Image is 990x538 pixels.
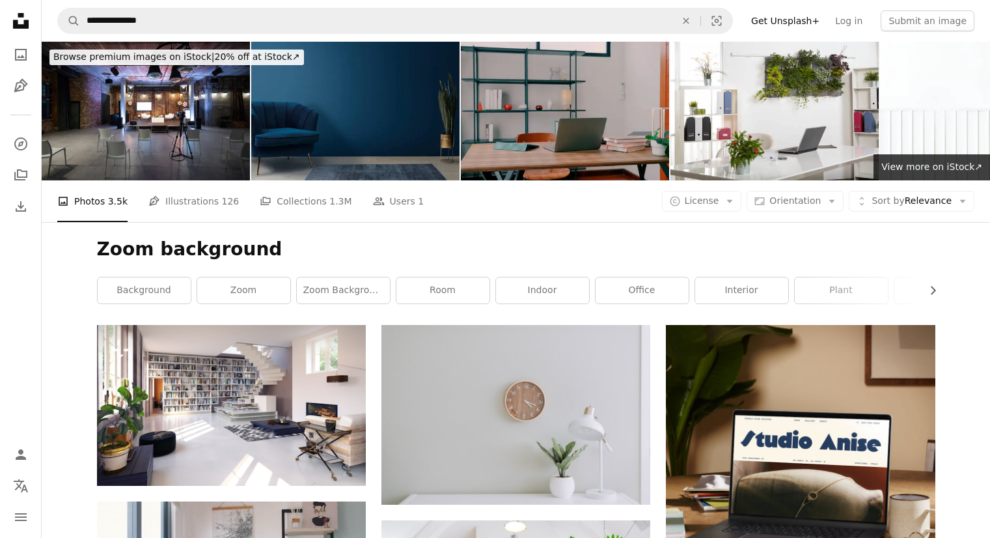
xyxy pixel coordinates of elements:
button: Orientation [747,191,844,212]
a: room [396,277,489,304]
a: Get Unsplash+ [743,10,827,31]
a: grey [894,277,987,304]
a: Collections 1.3M [260,180,351,222]
span: Orientation [769,195,821,206]
a: zoom background office [297,277,390,304]
a: modern living interior. 3d rendering concept design [97,399,366,411]
a: View more on iStock↗ [873,154,990,180]
button: Submit an image [881,10,974,31]
span: View more on iStock ↗ [881,162,982,172]
a: office [596,277,689,304]
h1: Zoom background [97,238,935,261]
a: Illustrations 126 [148,180,239,222]
button: Sort byRelevance [849,191,974,212]
a: interior [695,277,788,304]
a: Browse premium images on iStock|20% off at iStock↗ [42,42,312,73]
span: 20% off at iStock ↗ [53,51,300,62]
img: Modern seminar space in convention center [42,42,250,180]
a: Users 1 [373,180,424,222]
a: white desk lamp beside green plant [381,409,650,421]
span: Sort by [872,195,904,206]
button: License [662,191,742,212]
a: Log in / Sign up [8,442,34,468]
a: Illustrations [8,73,34,99]
button: Search Unsplash [58,8,80,33]
span: 1 [418,194,424,208]
img: white desk lamp beside green plant [381,325,650,505]
span: 126 [222,194,240,208]
a: plant [795,277,888,304]
a: Collections [8,162,34,188]
img: modern living interior. 3d rendering concept design [97,325,366,485]
button: Language [8,473,34,499]
a: Photos [8,42,34,68]
button: scroll list to the right [921,277,935,304]
a: Explore [8,131,34,157]
img: Retro living room interior design [251,42,460,180]
img: Table with Laptop and Studying Supplies, Ready for Upcoming Online Class. [461,42,669,180]
span: Relevance [872,195,952,208]
span: 1.3M [329,194,351,208]
button: Visual search [701,8,732,33]
a: zoom [197,277,290,304]
a: background [98,277,191,304]
a: Log in [827,10,870,31]
img: Working in a green office [670,42,879,180]
button: Menu [8,504,34,530]
a: indoor [496,277,589,304]
span: Browse premium images on iStock | [53,51,214,62]
span: License [685,195,719,206]
form: Find visuals sitewide [57,8,733,34]
a: Download History [8,193,34,219]
button: Clear [672,8,700,33]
